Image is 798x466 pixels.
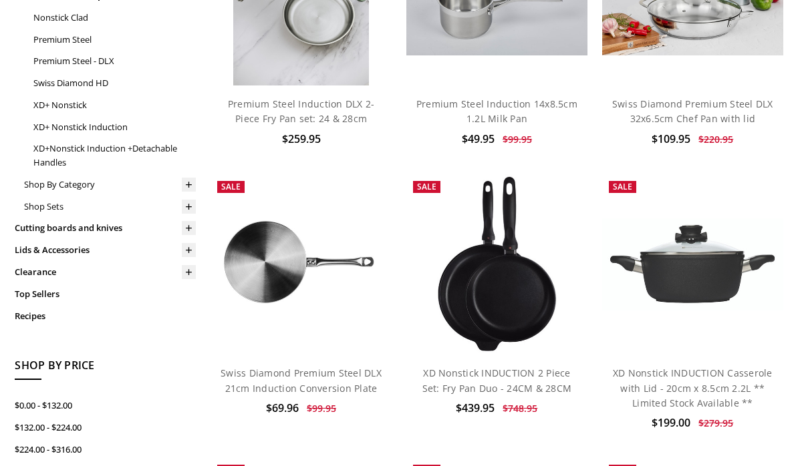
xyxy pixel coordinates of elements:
span: $279.95 [698,417,733,429]
a: XD Nonstick INDUCTION Casserole with Lid - 20cm x 8.5cm 2.2L ** Limited Stock Available ** [613,367,773,409]
span: Sale [221,181,241,192]
span: Sale [417,181,436,192]
a: Lids & Accessories [15,239,196,261]
a: Top Sellers [15,283,196,305]
a: Premium Steel [33,29,196,51]
span: $49.95 [462,132,495,146]
span: $69.96 [266,401,299,415]
a: Shop By Category [24,174,196,196]
a: Nonstick Clad [33,7,196,29]
span: $109.95 [652,132,690,146]
a: XD Nonstick INDUCTION 2 Piece Set: Fry Pan Duo - 24CM & 28CM [422,367,572,394]
span: $748.95 [503,402,537,415]
a: XD+ Nonstick [33,94,196,116]
a: Cutting boards and knives [15,218,196,240]
a: Premium Steel - DLX [33,50,196,72]
a: XD+Nonstick Induction +Detachable Handles [33,138,196,174]
span: $220.95 [698,133,733,146]
span: $99.95 [503,133,532,146]
a: Clearance [15,261,196,283]
a: $0.00 - $132.00 [15,395,196,417]
img: XD Nonstick INDUCTION Casserole with Lid - 20cm x 8.5cm 2.2L ** Limited Stock Available ** [602,218,783,310]
a: Premium Steel Induction 14x8.5cm 1.2L Milk Pan [416,97,577,125]
a: XD Nonstick INDUCTION 2 Piece Set: Fry Pan Duo - 24CM & 28CM [406,174,587,355]
span: $259.95 [282,132,321,146]
a: Recipes [15,305,196,327]
a: $132.00 - $224.00 [15,417,196,439]
a: XD+ Nonstick Induction [33,116,196,138]
a: $224.00 - $316.00 [15,439,196,461]
span: $199.00 [652,415,690,430]
h5: Shop By Price [15,357,196,380]
span: Sale [613,181,632,192]
a: Swiss Diamond HD [33,72,196,94]
a: Swiss Diamond Premium Steel DLX 32x6.5cm Chef Pan with lid [612,97,773,125]
a: XD Nonstick INDUCTION Casserole with Lid - 20cm x 8.5cm 2.2L ** Limited Stock Available ** [602,174,783,355]
span: $99.95 [307,402,336,415]
a: Swiss Diamond Premium Steel DLX 21cm Induction Conversion Plate [221,367,382,394]
img: Swiss Diamond Premium Steel DLX 21cm Induction Conversion Plate [211,174,392,355]
a: Shop Sets [24,196,196,218]
span: $439.95 [456,401,495,415]
a: Premium Steel Induction DLX 2-Piece Fry Pan set: 24 & 28cm [228,97,375,125]
img: XD Nonstick INDUCTION 2 Piece Set: Fry Pan Duo - 24CM & 28CM [434,174,560,355]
